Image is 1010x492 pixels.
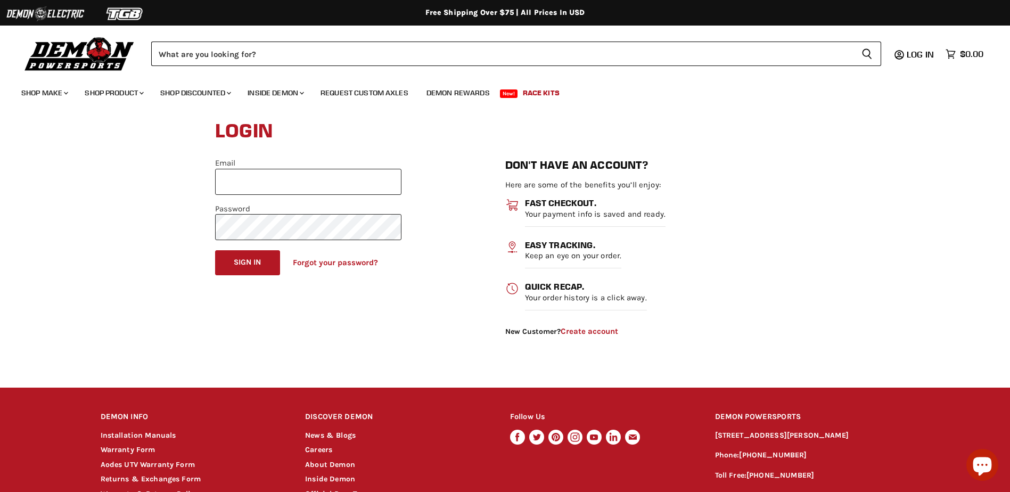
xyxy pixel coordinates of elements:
[525,198,666,208] h3: Fast checkout.
[525,293,647,310] p: Your order history is a click away.
[305,445,332,454] a: Careers
[85,4,165,24] img: TGB Logo 2
[907,49,934,60] span: Log in
[902,50,940,59] a: Log in
[215,250,280,275] button: Sign in
[510,405,695,430] h2: Follow Us
[940,46,989,62] a: $0.00
[561,326,618,336] a: Create account
[240,82,310,104] a: Inside Demon
[151,42,881,66] form: Product
[13,78,981,104] ul: Main menu
[293,258,378,267] a: Forgot your password?
[101,460,195,469] a: Aodes UTV Warranty Form
[215,114,795,149] h1: Login
[963,449,1001,483] inbox-online-store-chat: Shopify online store chat
[505,240,520,254] img: acc-icon2_27x26.png
[505,282,520,296] img: acc-icon3_27x26.png
[101,445,155,454] a: Warranty Form
[715,430,910,442] p: [STREET_ADDRESS][PERSON_NAME]
[715,449,910,462] p: Phone:
[77,82,150,104] a: Shop Product
[525,251,622,268] p: Keep an eye on your order.
[715,405,910,430] h2: DEMON POWERSPORTS
[152,82,237,104] a: Shop Discounted
[525,210,666,227] p: Your payment info is saved and ready.
[505,198,520,212] img: acc-icon1_27x26.png
[525,282,647,291] h3: Quick recap.
[305,474,355,483] a: Inside Demon
[853,42,881,66] button: Search
[739,450,807,460] a: [PHONE_NUMBER]
[525,240,622,250] h3: Easy tracking.
[313,82,416,104] a: Request Custom Axles
[960,49,983,59] span: $0.00
[101,431,176,440] a: Installation Manuals
[305,405,490,430] h2: DISCOVER DEMON
[13,82,75,104] a: Shop Make
[505,181,795,336] div: Here are some of the benefits you’ll enjoy:
[305,460,355,469] a: About Demon
[21,35,138,72] img: Demon Powersports
[746,471,814,480] a: [PHONE_NUMBER]
[79,8,931,18] div: Free Shipping Over $75 | All Prices In USD
[505,159,795,171] h2: Don't have an account?
[101,405,285,430] h2: DEMON INFO
[151,42,853,66] input: Search
[305,431,356,440] a: News & Blogs
[5,4,85,24] img: Demon Electric Logo 2
[101,474,201,483] a: Returns & Exchanges Form
[500,89,518,98] span: New!
[505,327,795,336] span: New Customer?
[515,82,568,104] a: Race Kits
[418,82,498,104] a: Demon Rewards
[715,470,910,482] p: Toll Free:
